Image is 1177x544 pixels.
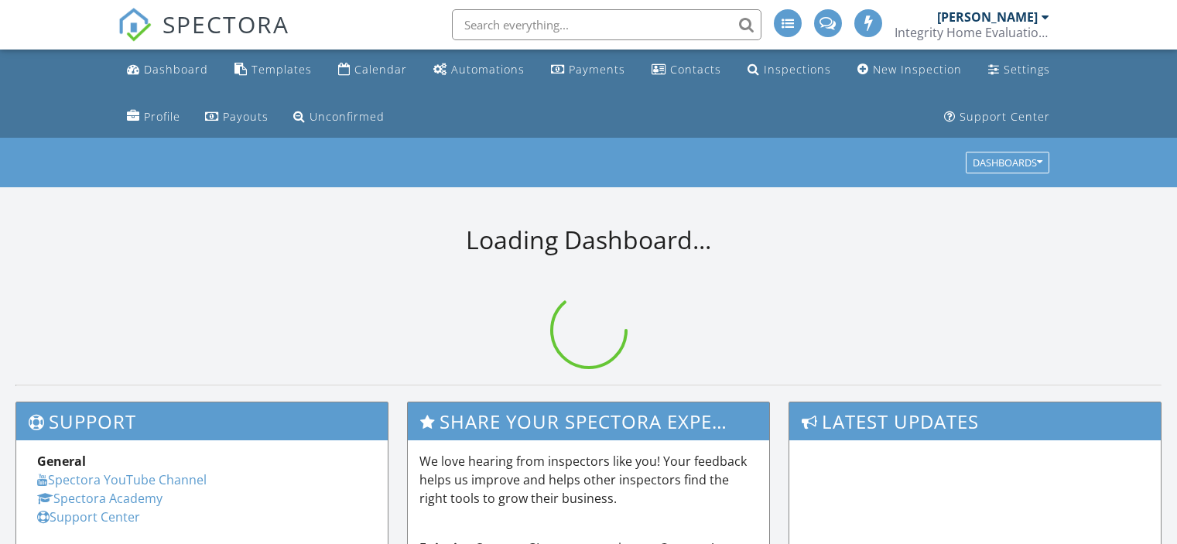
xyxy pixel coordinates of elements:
a: Support Center [938,103,1056,132]
div: Profile [144,109,180,124]
div: Settings [1004,62,1050,77]
div: Contacts [670,62,721,77]
a: Spectora Academy [37,490,163,507]
a: Inspections [741,56,837,84]
span: SPECTORA [163,8,289,40]
strong: General [37,453,86,470]
h3: Share Your Spectora Experience [408,402,770,440]
div: Support Center [960,109,1050,124]
div: Unconfirmed [310,109,385,124]
a: SPECTORA [118,21,289,53]
a: Unconfirmed [287,103,391,132]
div: Dashboards [973,158,1042,169]
a: New Inspection [851,56,968,84]
a: Automations (Advanced) [427,56,531,84]
a: Calendar [332,56,413,84]
div: Inspections [764,62,831,77]
a: Support Center [37,508,140,525]
a: Payouts [199,103,275,132]
img: The Best Home Inspection Software - Spectora [118,8,152,42]
div: Payments [569,62,625,77]
a: Payments [545,56,631,84]
h3: Support [16,402,388,440]
input: Search everything... [452,9,761,40]
a: Contacts [645,56,727,84]
p: We love hearing from inspectors like you! Your feedback helps us improve and helps other inspecto... [419,452,758,508]
div: Integrity Home Evaluation Services [895,25,1049,40]
a: Spectora YouTube Channel [37,471,207,488]
a: Dashboard [121,56,214,84]
div: Payouts [223,109,269,124]
button: Dashboards [966,152,1049,174]
a: Templates [228,56,318,84]
a: Settings [982,56,1056,84]
div: [PERSON_NAME] [937,9,1038,25]
div: New Inspection [873,62,962,77]
div: Calendar [354,62,407,77]
div: Dashboard [144,62,208,77]
div: Templates [251,62,312,77]
h3: Latest Updates [789,402,1161,440]
a: Company Profile [121,103,186,132]
div: Automations [451,62,525,77]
